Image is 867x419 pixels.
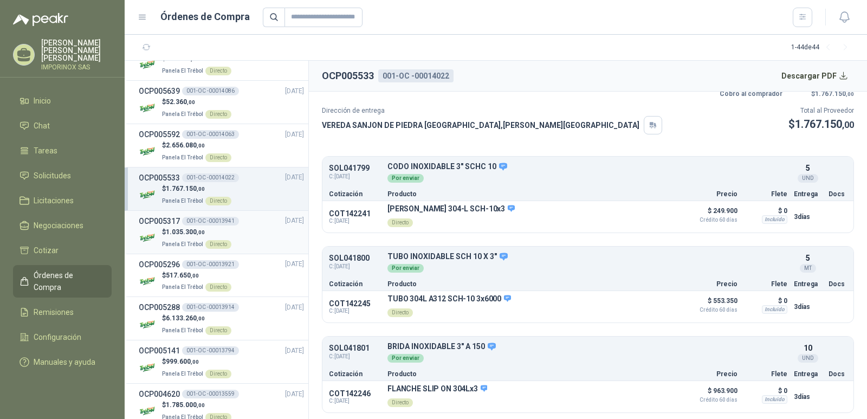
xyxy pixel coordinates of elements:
[683,281,737,287] p: Precio
[13,265,112,298] a: Órdenes de Compra
[775,65,855,87] button: Descargar PDF
[162,154,203,160] span: Panela El Trébol
[139,315,158,334] img: Company Logo
[162,241,203,247] span: Panela El Trébol
[744,371,787,377] p: Flete
[794,281,822,287] p: Entrega
[387,264,424,273] div: Por enviar
[322,119,639,131] p: VEREDA SANJON DE PIEDRA [GEOGRAPHIC_DATA] , [PERSON_NAME][GEOGRAPHIC_DATA]
[285,130,304,140] span: [DATE]
[387,162,787,172] p: CODO INOXIDABLE 3" SCHC 10
[829,191,847,197] p: Docs
[13,302,112,323] a: Remisiones
[197,402,205,408] span: ,00
[762,305,787,314] div: Incluido
[182,390,239,398] div: 001-OC -00013559
[13,215,112,236] a: Negociaciones
[166,358,199,365] span: 999.600
[806,162,810,174] p: 5
[139,142,158,161] img: Company Logo
[329,218,381,224] span: C: [DATE]
[285,86,304,96] span: [DATE]
[744,281,787,287] p: Flete
[182,260,239,269] div: 001-OC -00013921
[34,331,81,343] span: Configuración
[139,85,304,119] a: OCP005639001-OC -00014086[DATE] Company Logo$52.360,00Panela El TrébolDirecto
[139,172,180,184] h3: OCP005533
[34,145,57,157] span: Tareas
[329,262,381,271] span: C: [DATE]
[744,204,787,217] p: $ 0
[717,89,782,99] p: Cobro al comprador
[162,270,231,281] p: $
[794,300,822,313] p: 3 días
[285,172,304,183] span: [DATE]
[285,216,304,226] span: [DATE]
[387,191,677,197] p: Producto
[329,344,381,352] p: SOL041801
[329,254,381,262] p: SOL041800
[683,371,737,377] p: Precio
[13,240,112,261] a: Cotizar
[800,264,816,273] div: MT
[182,303,239,312] div: 001-OC -00013914
[795,118,854,131] span: 1.767.150
[794,390,822,403] p: 3 días
[387,281,677,287] p: Producto
[182,130,239,139] div: 001-OC -00014063
[387,308,413,317] div: Directo
[162,313,231,324] p: $
[387,384,487,394] p: FLANCHE SLIP ON 304Lx3
[34,220,83,231] span: Negociaciones
[744,384,787,397] p: $ 0
[34,269,101,293] span: Órdenes de Compra
[806,252,810,264] p: 5
[205,283,231,292] div: Directo
[683,217,737,223] span: Crédito 60 días
[794,371,822,377] p: Entrega
[197,315,205,321] span: ,00
[842,120,854,130] span: ,00
[139,55,158,74] img: Company Logo
[182,346,239,355] div: 001-OC -00013794
[846,91,854,97] span: ,00
[162,284,203,290] span: Panela El Trébol
[162,97,231,107] p: $
[322,106,662,116] p: Dirección de entrega
[162,371,203,377] span: Panela El Trébol
[13,165,112,186] a: Solicitudes
[829,281,847,287] p: Docs
[13,352,112,372] a: Manuales y ayuda
[387,252,787,262] p: TUBO INOXIDABLE SCH 10 X 3"
[205,326,231,335] div: Directo
[197,186,205,192] span: ,00
[139,301,304,336] a: OCP005288001-OC -00013914[DATE] Company Logo$6.133.260,00Panela El TrébolDirecto
[13,140,112,161] a: Tareas
[34,195,74,207] span: Licitaciones
[162,327,203,333] span: Panela El Trébol
[182,87,239,95] div: 001-OC -00014086
[139,345,304,379] a: OCP005141001-OC -00013794[DATE] Company Logo$999.600,00Panela El TrébolDirecto
[160,9,250,24] h1: Órdenes de Compra
[139,99,158,118] img: Company Logo
[329,308,381,314] span: C: [DATE]
[387,174,424,183] div: Por enviar
[285,302,304,313] span: [DATE]
[329,352,381,361] span: C: [DATE]
[683,307,737,313] span: Crédito 60 días
[804,342,812,354] p: 10
[794,210,822,223] p: 3 días
[387,294,511,304] p: TUBO 304L A312 SCH-10 3x6000
[13,13,68,26] img: Logo peakr
[34,95,51,107] span: Inicio
[182,173,239,182] div: 001-OC -00014022
[794,191,822,197] p: Entrega
[162,68,203,74] span: Panela El Trébol
[139,358,158,377] img: Company Logo
[139,215,180,227] h3: OCP005317
[34,356,95,368] span: Manuales y ayuda
[387,218,413,227] div: Directo
[162,111,203,117] span: Panela El Trébol
[139,172,304,206] a: OCP005533001-OC -00014022[DATE] Company Logo$1.767.150,00Panela El TrébolDirecto
[191,273,199,279] span: ,00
